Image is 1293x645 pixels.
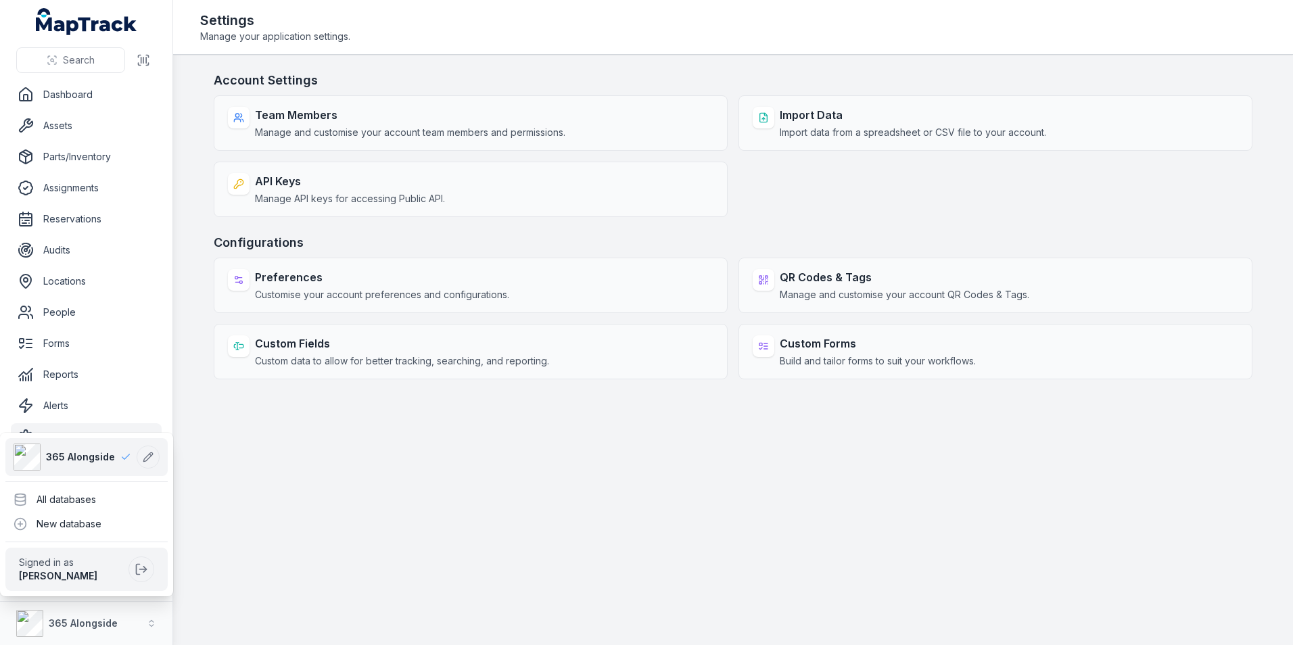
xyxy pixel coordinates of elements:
div: All databases [5,487,168,512]
div: New database [5,512,168,536]
strong: [PERSON_NAME] [19,570,97,581]
span: Signed in as [19,556,123,569]
span: 365 Alongside [46,450,115,464]
strong: 365 Alongside [49,617,118,629]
